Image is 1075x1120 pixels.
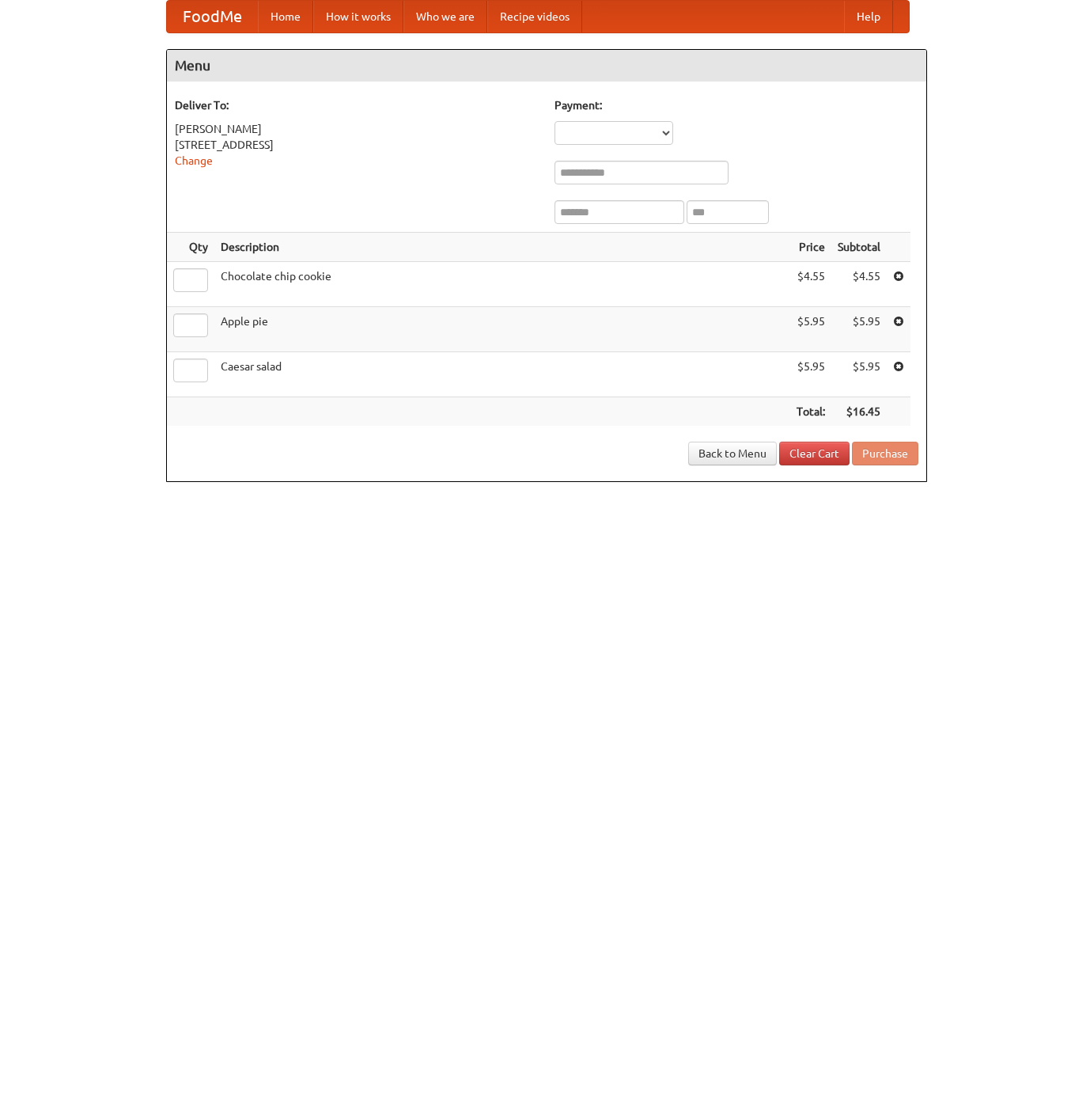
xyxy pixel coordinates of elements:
[555,97,918,113] h5: Payment:
[790,233,831,262] th: Price
[175,154,213,167] a: Change
[790,307,831,352] td: $5.95
[214,233,790,262] th: Description
[831,307,887,352] td: $5.95
[167,50,926,82] h4: Menu
[175,137,539,153] div: [STREET_ADDRESS]
[313,1,403,32] a: How it works
[831,262,887,307] td: $4.55
[790,397,831,427] th: Total:
[487,1,582,32] a: Recipe videos
[214,352,790,397] td: Caesar salad
[790,262,831,307] td: $4.55
[258,1,313,32] a: Home
[403,1,487,32] a: Who we are
[790,352,831,397] td: $5.95
[214,307,790,352] td: Apple pie
[831,352,887,397] td: $5.95
[831,397,887,427] th: $16.45
[844,1,893,32] a: Help
[167,233,214,262] th: Qty
[175,97,539,113] h5: Deliver To:
[175,121,539,137] div: [PERSON_NAME]
[167,1,258,32] a: FoodMe
[852,442,918,465] button: Purchase
[688,442,777,465] a: Back to Menu
[779,442,850,465] a: Clear Cart
[831,233,887,262] th: Subtotal
[214,262,790,307] td: Chocolate chip cookie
